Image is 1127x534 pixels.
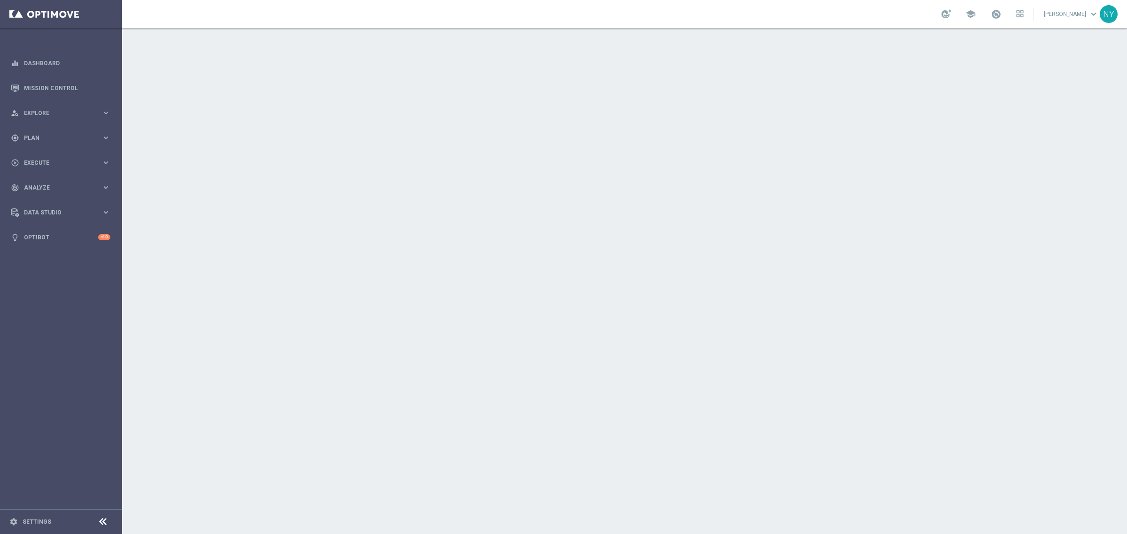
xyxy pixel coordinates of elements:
[11,159,19,167] i: play_circle_outline
[24,210,101,215] span: Data Studio
[11,134,101,142] div: Plan
[11,109,19,117] i: person_search
[11,208,101,217] div: Data Studio
[24,160,101,166] span: Execute
[11,109,101,117] div: Explore
[10,184,111,191] button: track_changes Analyze keyboard_arrow_right
[11,134,19,142] i: gps_fixed
[11,183,19,192] i: track_changes
[11,183,101,192] div: Analyze
[10,159,111,167] button: play_circle_outline Execute keyboard_arrow_right
[11,159,101,167] div: Execute
[10,134,111,142] button: gps_fixed Plan keyboard_arrow_right
[10,109,111,117] button: person_search Explore keyboard_arrow_right
[24,225,98,250] a: Optibot
[11,51,110,76] div: Dashboard
[1100,5,1118,23] div: NY
[101,133,110,142] i: keyboard_arrow_right
[101,108,110,117] i: keyboard_arrow_right
[24,51,110,76] a: Dashboard
[24,110,101,116] span: Explore
[11,76,110,100] div: Mission Control
[1088,9,1099,19] span: keyboard_arrow_down
[24,135,101,141] span: Plan
[9,518,18,526] i: settings
[11,59,19,68] i: equalizer
[101,183,110,192] i: keyboard_arrow_right
[24,185,101,191] span: Analyze
[1043,7,1100,21] a: [PERSON_NAME]keyboard_arrow_down
[10,60,111,67] button: equalizer Dashboard
[24,76,110,100] a: Mission Control
[10,84,111,92] button: Mission Control
[10,234,111,241] button: lightbulb Optibot +10
[101,158,110,167] i: keyboard_arrow_right
[965,9,976,19] span: school
[11,225,110,250] div: Optibot
[101,208,110,217] i: keyboard_arrow_right
[11,233,19,242] i: lightbulb
[98,234,110,240] div: +10
[23,519,51,525] a: Settings
[10,209,111,216] button: Data Studio keyboard_arrow_right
